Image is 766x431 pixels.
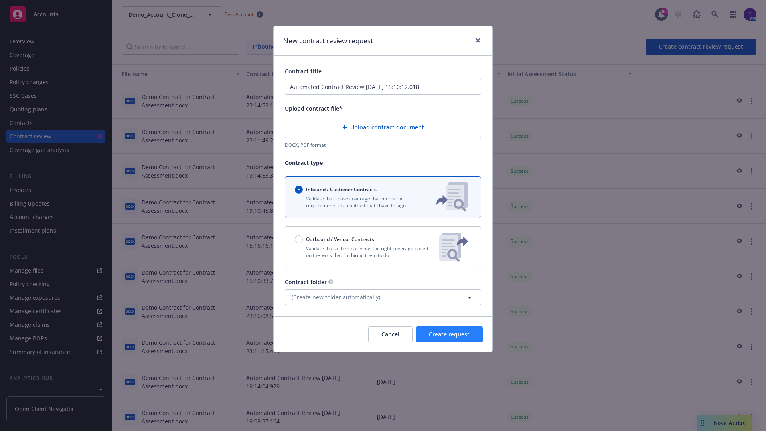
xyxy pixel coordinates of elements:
[285,67,322,75] span: Contract title
[285,105,342,112] span: Upload contract file*
[285,142,481,148] div: DOCX, PDF format
[295,186,303,194] input: Inbound / Customer Contracts
[285,176,481,218] button: Inbound / Customer ContractsValidate that I have coverage that meets the requirements of a contra...
[283,36,373,46] h1: New contract review request
[285,116,481,138] div: Upload contract document
[295,235,303,243] input: Outbound / Vendor Contracts
[306,236,374,243] span: Outbound / Vendor Contracts
[285,158,481,167] p: Contract type
[368,326,413,342] button: Cancel
[429,330,470,338] span: Create request
[295,195,423,209] p: Validate that I have coverage that meets the requirements of a contract that I have to sign
[285,278,327,286] span: Contract folder
[416,326,483,342] button: Create request
[292,293,380,301] span: (Create new folder automatically)
[350,123,424,131] span: Upload contract document
[285,79,481,95] input: Enter a title for this contract
[473,36,483,45] a: close
[285,226,481,268] button: Outbound / Vendor ContractsValidate that a third party has the right coverage based on the work t...
[381,330,399,338] span: Cancel
[285,289,481,305] button: (Create new folder automatically)
[295,245,433,259] p: Validate that a third party has the right coverage based on the work that I'm hiring them to do
[306,186,377,193] span: Inbound / Customer Contracts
